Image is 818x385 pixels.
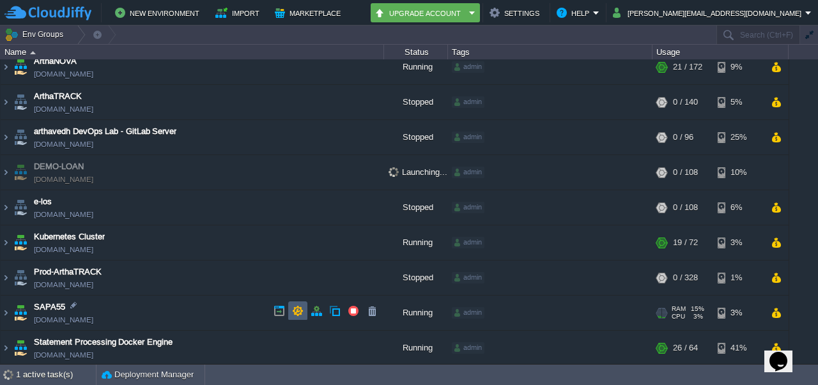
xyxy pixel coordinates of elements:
[1,155,11,190] img: AMDAwAAAACH5BAEAAAAALAAAAAABAAEAAAICRAEAOw==
[12,225,29,260] img: AMDAwAAAACH5BAEAAAAALAAAAAABAAEAAAICRAEAOw==
[12,331,29,365] img: AMDAwAAAACH5BAEAAAAALAAAAAABAAEAAAICRAEAOw==
[12,120,29,155] img: AMDAwAAAACH5BAEAAAAALAAAAAABAAEAAAICRAEAOw==
[673,225,698,260] div: 19 / 72
[30,51,36,54] img: AMDAwAAAACH5BAEAAAAALAAAAAABAAEAAAICRAEAOw==
[673,260,698,295] div: 0 / 328
[452,272,484,283] div: admin
[12,50,29,84] img: AMDAwAAAACH5BAEAAAAALAAAAAABAAEAAAICRAEAOw==
[34,195,52,208] a: e-los
[1,190,11,225] img: AMDAwAAAACH5BAEAAAAALAAAAAABAAEAAAICRAEAOw==
[384,225,448,260] div: Running
[12,260,29,295] img: AMDAwAAAACH5BAEAAAAALAAAAAABAAEAAAICRAEAOw==
[490,5,543,20] button: Settings
[673,85,698,119] div: 0 / 140
[34,208,93,221] a: [DOMAIN_NAME]
[613,5,805,20] button: [PERSON_NAME][EMAIL_ADDRESS][DOMAIN_NAME]
[34,125,176,138] a: arthavedh DevOps Lab - GitLab Server
[12,190,29,225] img: AMDAwAAAACH5BAEAAAAALAAAAAABAAEAAAICRAEAOw==
[34,138,93,151] a: [DOMAIN_NAME]
[115,5,203,20] button: New Environment
[718,260,759,295] div: 1%
[672,305,686,313] span: RAM
[449,45,652,59] div: Tags
[34,349,93,361] a: [DOMAIN_NAME]
[12,296,29,330] img: AMDAwAAAACH5BAEAAAAALAAAAAABAAEAAAICRAEAOw==
[452,132,484,143] div: admin
[34,336,173,349] a: Statement Processing Docker Engine
[12,85,29,119] img: AMDAwAAAACH5BAEAAAAALAAAAAABAAEAAAICRAEAOw==
[673,50,702,84] div: 21 / 172
[691,305,704,313] span: 15%
[452,167,484,178] div: admin
[718,120,759,155] div: 25%
[1,331,11,365] img: AMDAwAAAACH5BAEAAAAALAAAAAABAAEAAAICRAEAOw==
[34,90,82,103] a: ArthaTRACK
[718,50,759,84] div: 9%
[384,260,448,295] div: Stopped
[673,120,693,155] div: 0 / 96
[34,160,84,173] a: DEMO-LOAN
[385,45,447,59] div: Status
[673,190,698,225] div: 0 / 108
[34,68,93,80] a: [DOMAIN_NAME]
[34,266,102,278] a: Prod-ArthaTRACK
[1,50,11,84] img: AMDAwAAAACH5BAEAAAAALAAAAAABAAEAAAICRAEAOw==
[275,5,344,20] button: Marketplace
[653,45,788,59] div: Usage
[34,278,93,291] a: [DOMAIN_NAME]
[718,225,759,260] div: 3%
[384,50,448,84] div: Running
[452,96,484,108] div: admin
[764,334,805,372] iframe: chat widget
[673,331,698,365] div: 26 / 64
[12,155,29,190] img: AMDAwAAAACH5BAEAAAAALAAAAAABAAEAAAICRAEAOw==
[1,225,11,260] img: AMDAwAAAACH5BAEAAAAALAAAAAABAAEAAAICRAEAOw==
[34,103,93,116] a: [DOMAIN_NAME]
[34,313,93,326] a: [DOMAIN_NAME]
[718,296,759,330] div: 3%
[34,173,93,186] a: [DOMAIN_NAME]
[1,120,11,155] img: AMDAwAAAACH5BAEAAAAALAAAAAABAAEAAAICRAEAOw==
[34,301,65,313] a: SAPA55
[1,45,383,59] div: Name
[102,368,194,381] button: Deployment Manager
[718,331,759,365] div: 41%
[557,5,593,20] button: Help
[34,55,77,68] a: ArthaNOVA
[4,5,91,21] img: CloudJiffy
[384,120,448,155] div: Stopped
[215,5,263,20] button: Import
[718,85,759,119] div: 5%
[718,155,759,190] div: 10%
[718,190,759,225] div: 6%
[1,85,11,119] img: AMDAwAAAACH5BAEAAAAALAAAAAABAAEAAAICRAEAOw==
[673,155,698,190] div: 0 / 108
[452,202,484,213] div: admin
[34,243,93,256] a: [DOMAIN_NAME]
[34,230,105,243] a: Kubernetes Cluster
[384,296,448,330] div: Running
[452,237,484,248] div: admin
[452,61,484,73] div: admin
[452,307,484,319] div: admin
[452,342,484,354] div: admin
[16,365,96,385] div: 1 active task(s)
[374,5,465,20] button: Upgrade Account
[384,85,448,119] div: Stopped
[1,260,11,295] img: AMDAwAAAACH5BAEAAAAALAAAAAABAAEAAAICRAEAOw==
[389,167,447,177] span: Launching...
[4,26,68,43] button: Env Groups
[1,296,11,330] img: AMDAwAAAACH5BAEAAAAALAAAAAABAAEAAAICRAEAOw==
[690,313,703,321] span: 3%
[384,331,448,365] div: Running
[384,190,448,225] div: Stopped
[672,313,685,321] span: CPU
